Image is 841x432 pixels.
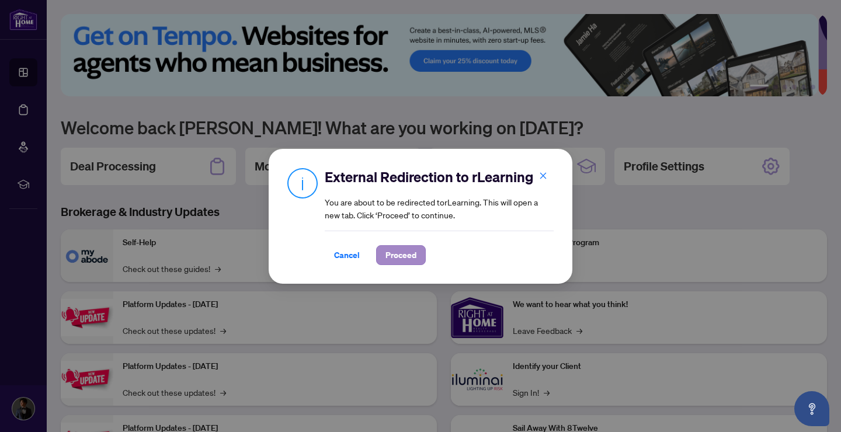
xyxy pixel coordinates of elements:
button: Open asap [794,391,829,426]
span: Cancel [334,246,360,264]
div: You are about to be redirected to rLearning . This will open a new tab. Click ‘Proceed’ to continue. [325,168,554,265]
h2: External Redirection to rLearning [325,168,554,186]
button: Proceed [376,245,426,265]
img: Info Icon [287,168,318,198]
span: Proceed [385,246,416,264]
span: close [539,172,547,180]
button: Cancel [325,245,369,265]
